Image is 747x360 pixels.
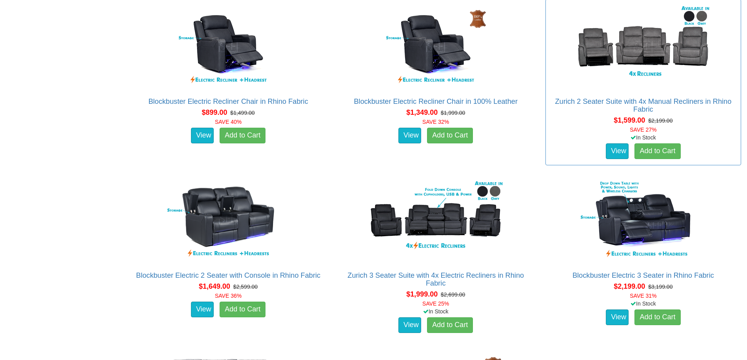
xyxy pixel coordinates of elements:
a: View [191,128,214,143]
del: $2,699.00 [441,291,465,298]
a: Zurich 3 Seater Suite with 4x Electric Recliners in Rhino Fabric [347,271,524,287]
a: Blockbuster Electric Recliner Chair in 100% Leather [354,98,518,105]
del: $2,199.00 [648,118,672,124]
a: Add to Cart [427,128,473,143]
div: In Stock [544,134,743,141]
a: View [398,128,421,143]
a: View [191,302,214,317]
div: In Stock [336,308,535,315]
a: Add to Cart [634,143,680,159]
img: Zurich 2 Seater Suite with 4x Manual Recliners in Rhino Fabric [573,4,714,90]
a: Add to Cart [634,309,680,325]
img: Blockbuster Electric Recliner Chair in 100% Leather [365,4,506,90]
a: Add to Cart [220,302,265,317]
font: SAVE 32% [422,119,449,125]
span: $899.00 [202,109,227,116]
div: In Stock [544,300,743,308]
span: $1,649.00 [199,282,230,290]
span: $1,349.00 [406,109,438,116]
del: $2,599.00 [233,284,258,290]
img: Blockbuster Electric 3 Seater in Rhino Fabric [573,177,714,264]
a: View [606,143,629,159]
img: Blockbuster Electric Recliner Chair in Rhino Fabric [158,4,299,90]
span: $1,999.00 [406,290,438,298]
a: Blockbuster Electric 3 Seater in Rhino Fabric [573,271,714,279]
a: Zurich 2 Seater Suite with 4x Manual Recliners in Rhino Fabric [555,98,731,113]
a: Blockbuster Electric Recliner Chair in Rhino Fabric [148,98,308,105]
span: $2,199.00 [614,282,645,290]
a: Add to Cart [220,128,265,143]
font: SAVE 36% [215,293,242,299]
a: Add to Cart [427,317,473,333]
img: Zurich 3 Seater Suite with 4x Electric Recliners in Rhino Fabric [365,177,506,264]
font: SAVE 25% [422,300,449,307]
a: Blockbuster Electric 2 Seater with Console in Rhino Fabric [136,271,320,279]
a: View [606,309,629,325]
del: $1,999.00 [441,110,465,116]
font: SAVE 27% [630,127,656,133]
del: $3,199.00 [648,284,672,290]
font: SAVE 40% [215,119,242,125]
a: View [398,317,421,333]
del: $1,499.00 [230,110,254,116]
span: $1,599.00 [614,116,645,124]
font: SAVE 31% [630,293,656,299]
img: Blockbuster Electric 2 Seater with Console in Rhino Fabric [158,177,299,264]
